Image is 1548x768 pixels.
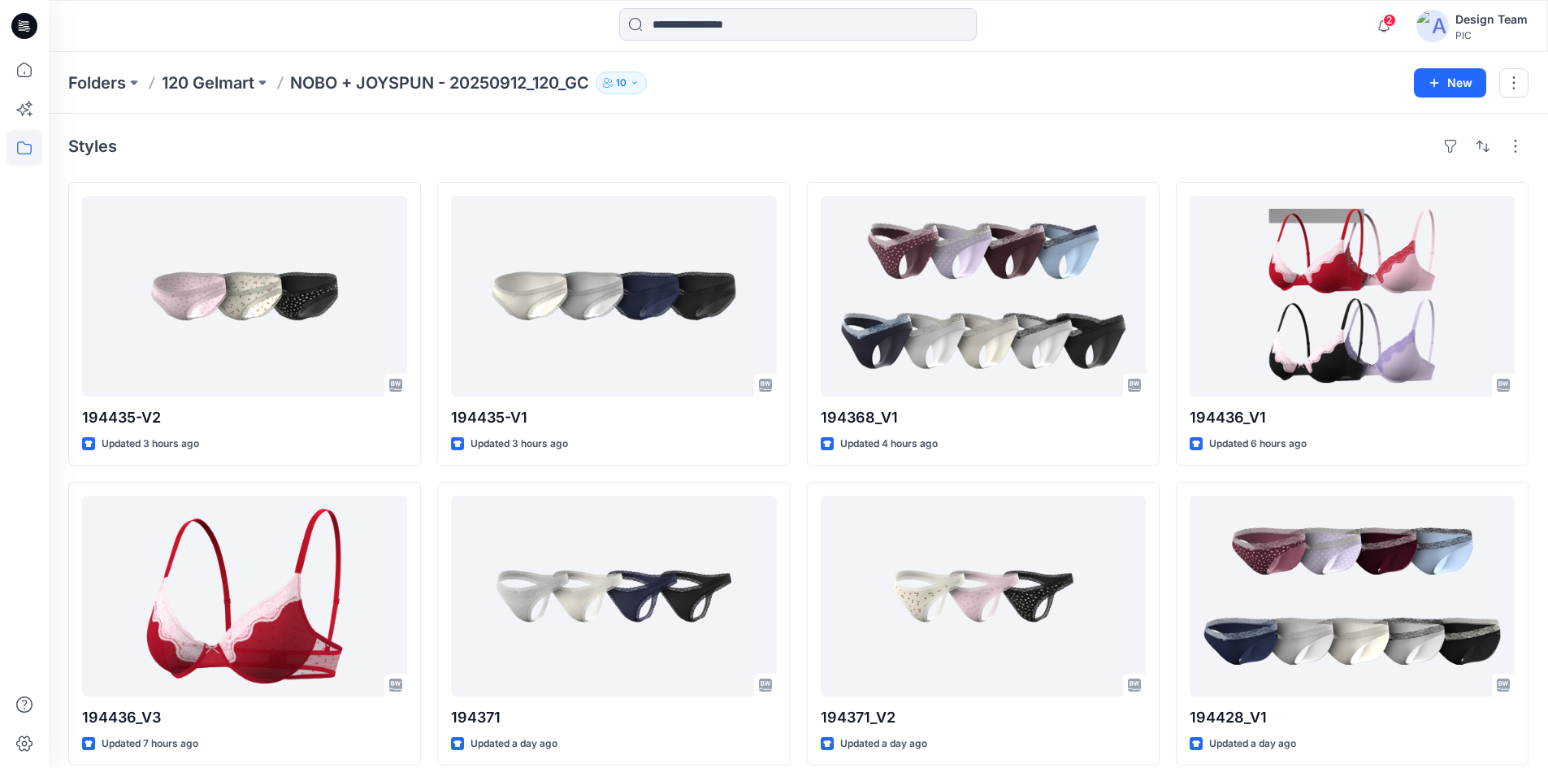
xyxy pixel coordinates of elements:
[821,706,1146,729] p: 194371_V2
[82,496,407,696] a: 194436_V3
[451,496,776,696] a: 194371
[1209,436,1307,453] p: Updated 6 hours ago
[840,735,927,753] p: Updated a day ago
[616,74,627,92] p: 10
[821,196,1146,397] a: 194368_V1
[102,436,199,453] p: Updated 3 hours ago
[1414,68,1486,98] button: New
[1190,406,1515,429] p: 194436_V1
[82,706,407,729] p: 194436_V3
[68,137,117,156] h4: Styles
[821,406,1146,429] p: 194368_V1
[821,496,1146,696] a: 194371_V2
[1416,10,1449,42] img: avatar
[82,196,407,397] a: 194435-V2
[840,436,938,453] p: Updated 4 hours ago
[451,406,776,429] p: 194435-V1
[102,735,198,753] p: Updated 7 hours ago
[470,735,557,753] p: Updated a day ago
[290,72,589,94] p: NOBO + JOYSPUN - 20250912_120_GC
[1455,29,1528,41] div: PIC
[1209,735,1296,753] p: Updated a day ago
[1190,496,1515,696] a: 194428_V1
[82,406,407,429] p: 194435-V2
[451,196,776,397] a: 194435-V1
[1455,10,1528,29] div: Design Team
[1190,196,1515,397] a: 194436_V1
[162,72,254,94] a: 120 Gelmart
[1190,706,1515,729] p: 194428_V1
[470,436,568,453] p: Updated 3 hours ago
[596,72,647,94] button: 10
[451,706,776,729] p: 194371
[68,72,126,94] a: Folders
[1383,14,1396,27] span: 2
